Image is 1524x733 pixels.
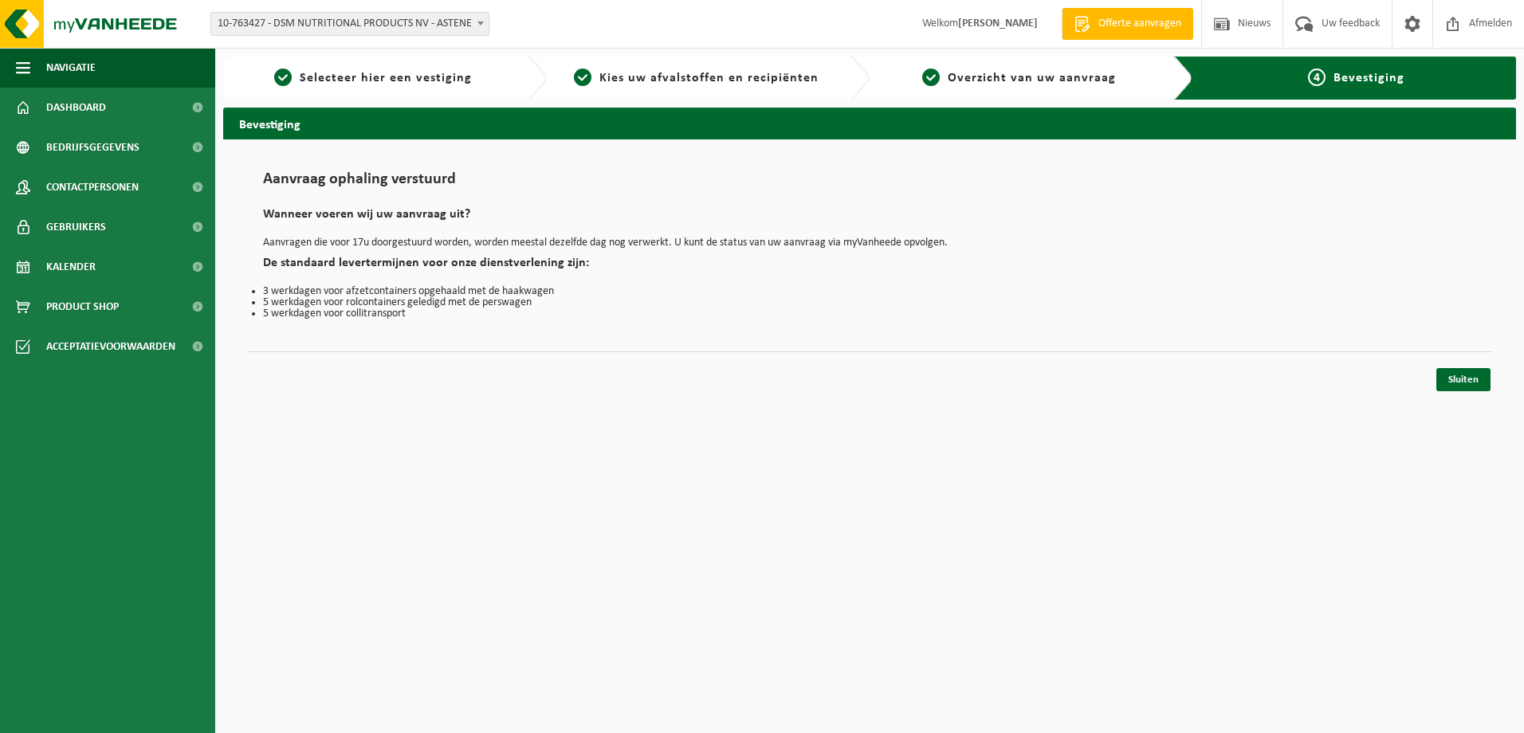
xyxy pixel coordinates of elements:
[263,257,1476,278] h2: De standaard levertermijnen voor onze dienstverlening zijn:
[1062,8,1193,40] a: Offerte aanvragen
[1094,16,1185,32] span: Offerte aanvragen
[46,88,106,127] span: Dashboard
[263,308,1476,319] li: 5 werkdagen voor collitransport
[1333,72,1404,84] span: Bevestiging
[922,69,940,86] span: 3
[958,18,1038,29] strong: [PERSON_NAME]
[263,171,1476,196] h1: Aanvraag ophaling verstuurd
[46,207,106,247] span: Gebruikers
[274,69,292,86] span: 1
[211,13,489,35] span: 10-763427 - DSM NUTRITIONAL PRODUCTS NV - ASTENE
[46,48,96,88] span: Navigatie
[599,72,819,84] span: Kies uw afvalstoffen en recipiënten
[46,167,139,207] span: Contactpersonen
[263,297,1476,308] li: 5 werkdagen voor rolcontainers geledigd met de perswagen
[555,69,839,88] a: 2Kies uw afvalstoffen en recipiënten
[878,69,1161,88] a: 3Overzicht van uw aanvraag
[1308,69,1326,86] span: 4
[574,69,591,86] span: 2
[231,69,515,88] a: 1Selecteer hier een vestiging
[223,108,1516,139] h2: Bevestiging
[263,237,1476,249] p: Aanvragen die voor 17u doorgestuurd worden, worden meestal dezelfde dag nog verwerkt. U kunt de s...
[210,12,489,36] span: 10-763427 - DSM NUTRITIONAL PRODUCTS NV - ASTENE
[46,327,175,366] span: Acceptatievoorwaarden
[46,247,96,287] span: Kalender
[1436,368,1491,391] a: Sluiten
[263,208,1476,229] h2: Wanneer voeren wij uw aanvraag uit?
[46,127,139,167] span: Bedrijfsgegevens
[46,287,119,327] span: Product Shop
[263,286,1476,297] li: 3 werkdagen voor afzetcontainers opgehaald met de haakwagen
[948,72,1116,84] span: Overzicht van uw aanvraag
[300,72,472,84] span: Selecteer hier een vestiging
